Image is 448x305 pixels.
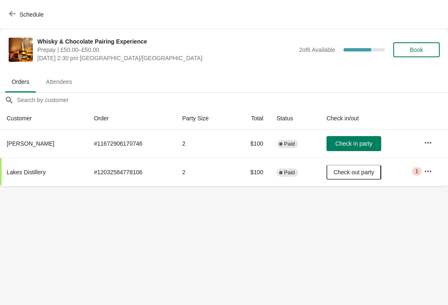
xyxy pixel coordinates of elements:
[232,158,270,186] td: $100
[334,169,374,176] span: Check out party
[175,107,232,129] th: Party Size
[410,46,423,53] span: Book
[5,74,36,89] span: Orders
[175,158,232,186] td: 2
[326,136,381,151] button: Check in party
[4,7,50,22] button: Schedule
[326,165,381,180] button: Check out party
[7,140,54,147] span: [PERSON_NAME]
[232,107,270,129] th: Total
[284,169,295,176] span: Paid
[19,11,44,18] span: Schedule
[87,129,175,158] td: # 11672906170746
[37,46,295,54] span: Prepay | £50.00–£50.00
[284,141,295,147] span: Paid
[320,107,417,129] th: Check in/out
[17,93,448,107] input: Search by customer
[415,168,418,175] span: 1
[393,42,440,57] button: Book
[175,129,232,158] td: 2
[270,107,320,129] th: Status
[7,169,46,176] span: Lakes Distillery
[87,107,175,129] th: Order
[335,140,372,147] span: Check in party
[9,38,33,62] img: Whisky & Chocolate Pairing Experience
[39,74,79,89] span: Attendees
[87,158,175,186] td: # 12032584778106
[232,129,270,158] td: $100
[37,54,295,62] span: [DATE] 2:30 pm [GEOGRAPHIC_DATA]/[GEOGRAPHIC_DATA]
[299,46,335,53] span: 2 of 6 Available
[37,37,295,46] span: Whisky & Chocolate Pairing Experience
